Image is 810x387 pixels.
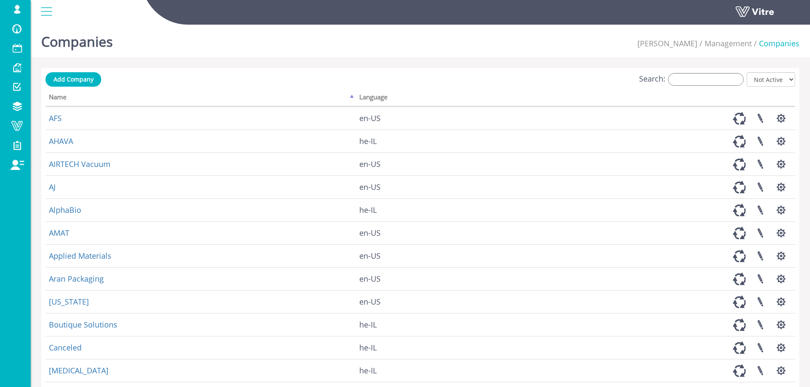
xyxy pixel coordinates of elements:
input: Search: [668,73,744,86]
a: Add Company [45,72,101,87]
a: AlphaBio [49,205,81,215]
a: Canceled [49,342,82,353]
td: he-IL [356,313,505,336]
a: Aran Packaging [49,274,104,284]
a: AJ [49,182,56,192]
a: AHAVA [49,136,73,146]
td: en-US [356,244,505,267]
a: [MEDICAL_DATA] [49,365,108,376]
td: he-IL [356,130,505,153]
td: en-US [356,290,505,313]
li: Companies [752,38,799,49]
td: en-US [356,175,505,198]
label: Search: [639,73,744,86]
a: AIRTECH Vacuum [49,159,111,169]
a: [US_STATE] [49,297,89,307]
th: Name: activate to sort column descending [45,90,356,107]
td: en-US [356,107,505,130]
a: AFS [49,113,62,123]
td: he-IL [356,198,505,221]
a: Boutique Solutions [49,319,117,330]
td: he-IL [356,336,505,359]
th: Language [356,90,505,107]
td: en-US [356,221,505,244]
span: Add Company [54,75,94,83]
h1: Companies [41,21,113,57]
td: en-US [356,267,505,290]
a: [PERSON_NAME] [637,38,697,48]
a: AMAT [49,228,69,238]
li: Management [697,38,752,49]
td: he-IL [356,359,505,382]
td: en-US [356,153,505,175]
a: Applied Materials [49,251,111,261]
